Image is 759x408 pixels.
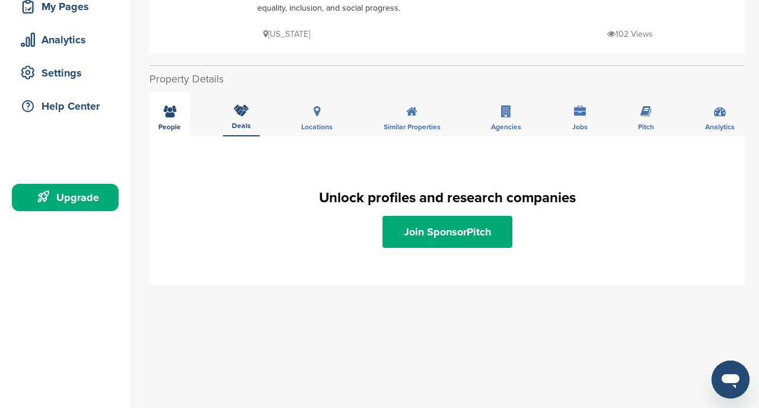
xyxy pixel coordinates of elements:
iframe: Button to launch messaging window [712,361,750,399]
p: [US_STATE] [263,27,310,42]
h1: Unlock profiles and research companies [167,187,727,209]
div: Settings [18,62,119,84]
span: Locations [301,123,333,130]
a: Join SponsorPitch [382,216,512,248]
div: Upgrade [18,187,119,208]
span: Agencies [491,123,521,130]
div: Help Center [18,95,119,117]
span: Pitch [638,123,654,130]
span: Analytics [705,123,735,130]
span: Jobs [572,123,588,130]
a: Upgrade [12,184,119,211]
span: Deals [232,122,251,129]
span: People [158,123,181,130]
p: 102 Views [607,27,653,42]
a: Help Center [12,93,119,120]
a: Settings [12,59,119,87]
a: Analytics [12,26,119,53]
div: Analytics [18,29,119,50]
span: Similar Properties [384,123,441,130]
h2: Property Details [149,71,745,87]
